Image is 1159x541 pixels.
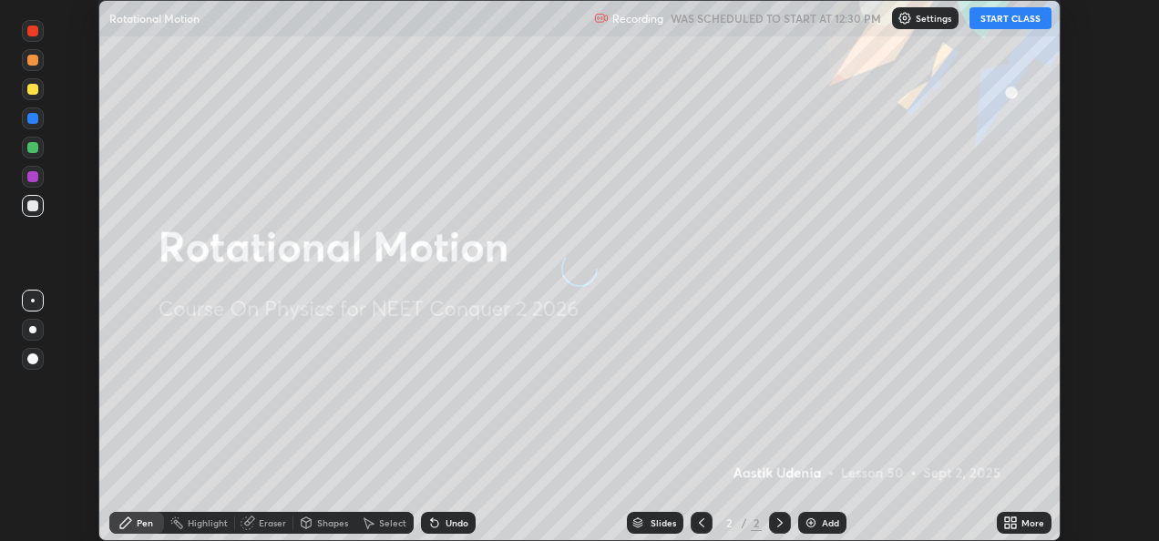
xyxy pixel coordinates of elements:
h5: WAS SCHEDULED TO START AT 12:30 PM [671,10,881,26]
div: / [742,517,747,528]
button: START CLASS [969,7,1051,29]
img: recording.375f2c34.svg [594,11,609,26]
div: Undo [446,518,468,527]
div: Highlight [188,518,228,527]
div: Shapes [317,518,348,527]
div: Pen [137,518,153,527]
img: class-settings-icons [897,11,912,26]
div: 2 [720,517,738,528]
p: Rotational Motion [109,11,200,26]
div: Select [379,518,406,527]
div: Slides [651,518,676,527]
div: Eraser [259,518,286,527]
p: Recording [612,12,663,26]
img: add-slide-button [804,515,818,530]
div: Add [822,518,839,527]
p: Settings [916,14,951,23]
div: More [1021,518,1044,527]
div: 2 [751,515,762,531]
